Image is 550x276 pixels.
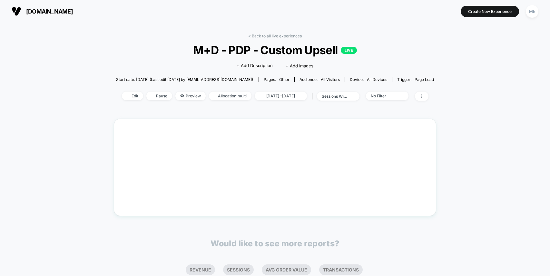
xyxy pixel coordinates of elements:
[415,77,434,82] span: Page Load
[345,77,392,82] span: Device:
[322,94,348,99] div: sessions with impression
[211,239,339,248] p: Would like to see more reports?
[237,63,273,69] span: + Add Description
[461,6,519,17] button: Create New Experience
[223,264,254,275] li: Sessions
[116,77,253,82] span: Start date: [DATE] (Last edit [DATE] by [EMAIL_ADDRESS][DOMAIN_NAME])
[209,92,251,100] span: Allocation: multi
[310,92,317,101] span: |
[524,5,540,18] button: ME
[526,5,538,18] div: ME
[367,77,387,82] span: all devices
[146,92,172,100] span: Pause
[286,63,313,68] span: + Add Images
[264,77,290,82] div: Pages:
[255,92,307,100] span: [DATE] - [DATE]
[371,94,397,98] div: No Filter
[321,77,340,82] span: All Visitors
[132,43,418,57] span: M+D - PDP - Custom Upsell
[319,264,363,275] li: Transactions
[262,264,311,275] li: Avg Order Value
[397,77,434,82] div: Trigger:
[12,6,21,16] img: Visually logo
[248,34,302,38] a: < Back to all live experiences
[279,77,290,82] span: other
[186,264,215,275] li: Revenue
[300,77,340,82] div: Audience:
[341,47,357,54] p: LIVE
[122,92,143,100] span: Edit
[175,92,206,100] span: Preview
[10,6,75,16] button: [DOMAIN_NAME]
[26,8,73,15] span: [DOMAIN_NAME]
